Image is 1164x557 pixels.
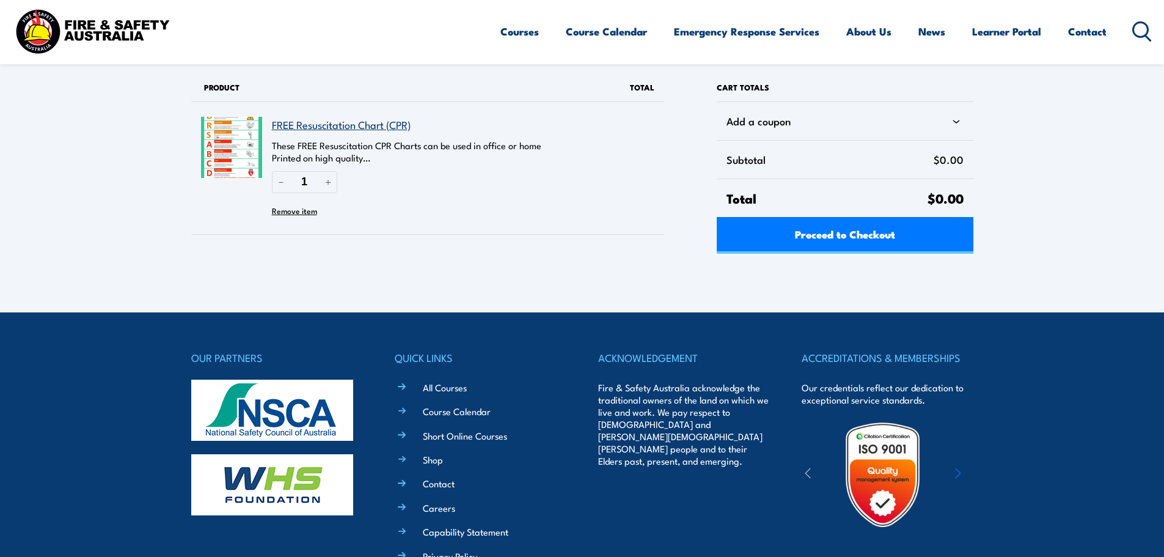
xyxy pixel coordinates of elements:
[423,525,508,538] a: Capability Statement
[191,349,362,366] h4: OUR PARTNERS
[928,188,964,208] span: $0.00
[846,15,891,48] a: About Us
[918,15,945,48] a: News
[395,349,566,366] h4: QUICK LINKS
[423,477,455,490] a: Contact
[319,171,337,193] button: Increase quantity of FREE Resuscitation Chart (CPR)
[727,112,963,130] div: Add a coupon
[630,81,654,93] span: Total
[829,421,936,528] img: Untitled design (19)
[1068,15,1107,48] a: Contact
[727,189,927,207] span: Total
[802,382,973,406] p: Our credentials reflect our dedication to exceptional service standards.
[598,382,769,467] p: Fire & Safety Australia acknowledge the traditional owners of the land on which we live and work....
[934,150,964,169] span: $0.00
[674,15,819,48] a: Emergency Response Services
[201,117,262,178] img: FREE Resuscitation Chart - What are the 7 steps to CPR?
[204,81,240,93] span: Product
[802,349,973,366] h4: ACCREDITATIONS & MEMBERSHIPS
[191,380,353,441] img: nsca-logo-footer
[423,501,455,514] a: Careers
[598,349,769,366] h4: ACKNOWLEDGEMENT
[290,171,319,193] input: Quantity of FREE Resuscitation Chart (CPR) in your cart.
[717,217,973,254] a: Proceed to Checkout
[423,381,467,394] a: All Courses
[795,218,895,250] span: Proceed to Checkout
[191,454,353,515] img: whs-logo-footer
[566,15,647,48] a: Course Calendar
[423,453,443,466] a: Shop
[972,15,1041,48] a: Learner Portal
[423,429,507,442] a: Short Online Courses
[717,73,973,101] h2: Cart totals
[500,15,539,48] a: Courses
[272,171,290,193] button: Reduce quantity of FREE Resuscitation Chart (CPR)
[272,139,593,164] p: These FREE Resuscitation CPR Charts can be used in office or home Printed on high quality…
[272,201,317,219] button: Remove FREE Resuscitation Chart (CPR) from cart
[727,150,933,169] span: Subtotal
[423,405,491,418] a: Course Calendar
[272,117,411,132] a: FREE Resuscitation Chart (CPR)
[937,454,1043,496] img: ewpa-logo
